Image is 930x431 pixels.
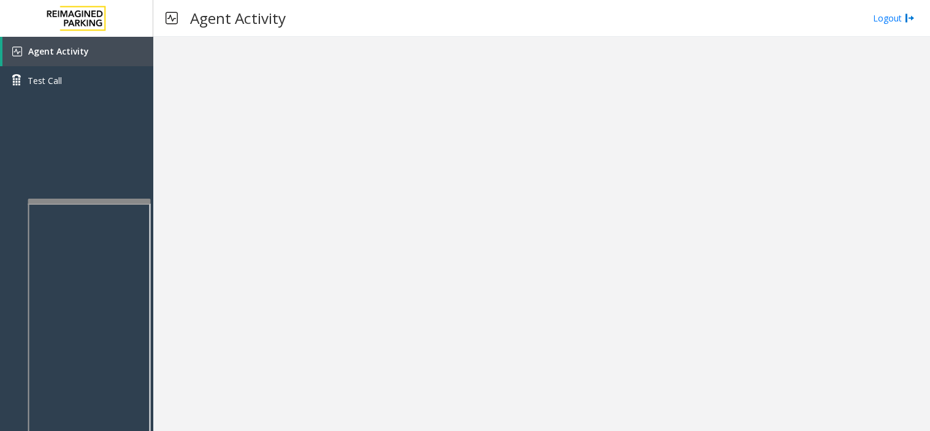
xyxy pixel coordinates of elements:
img: logout [905,12,915,25]
span: Test Call [28,74,62,87]
img: 'icon' [12,47,22,56]
h3: Agent Activity [184,3,292,33]
a: Agent Activity [2,37,153,66]
a: Logout [873,12,915,25]
img: pageIcon [166,3,178,33]
span: Agent Activity [28,45,89,57]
